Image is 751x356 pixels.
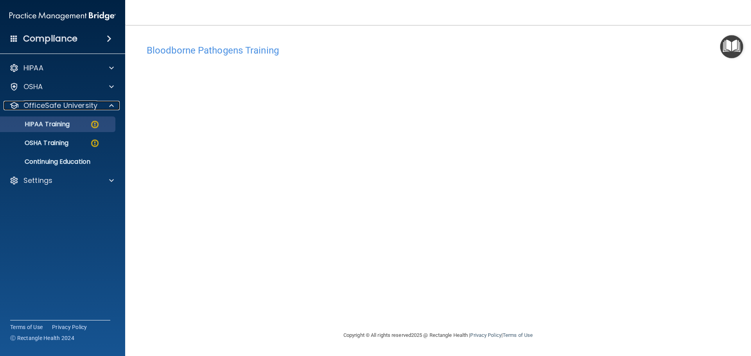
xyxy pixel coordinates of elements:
[10,323,43,331] a: Terms of Use
[5,139,68,147] p: OSHA Training
[23,101,97,110] p: OfficeSafe University
[470,332,501,338] a: Privacy Policy
[9,63,114,73] a: HIPAA
[720,35,743,58] button: Open Resource Center
[9,8,116,24] img: PMB logo
[9,101,114,110] a: OfficeSafe University
[10,334,74,342] span: Ⓒ Rectangle Health 2024
[90,120,100,129] img: warning-circle.0cc9ac19.png
[23,63,43,73] p: HIPAA
[295,323,581,348] div: Copyright © All rights reserved 2025 @ Rectangle Health | |
[90,138,100,148] img: warning-circle.0cc9ac19.png
[23,176,52,185] p: Settings
[616,301,742,332] iframe: Drift Widget Chat Controller
[503,332,533,338] a: Terms of Use
[5,158,112,166] p: Continuing Education
[5,120,70,128] p: HIPAA Training
[147,60,729,300] iframe: bbp
[147,45,729,55] h4: Bloodborne Pathogens Training
[23,33,77,44] h4: Compliance
[23,82,43,91] p: OSHA
[52,323,87,331] a: Privacy Policy
[9,82,114,91] a: OSHA
[9,176,114,185] a: Settings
